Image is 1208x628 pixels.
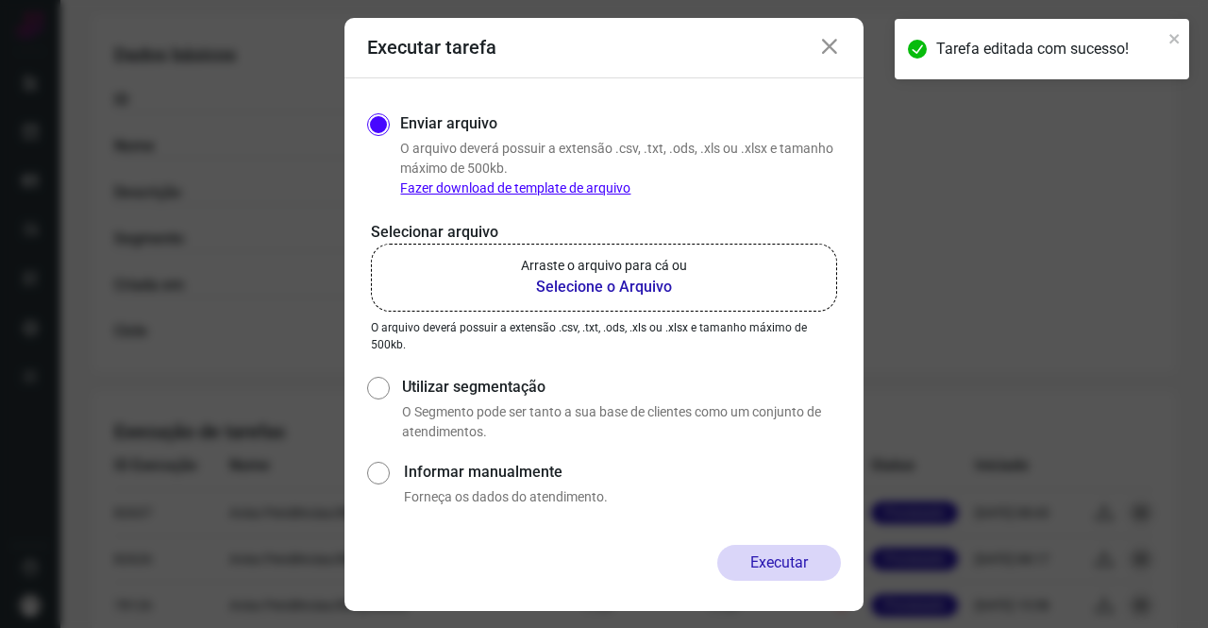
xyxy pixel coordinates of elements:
[371,221,837,244] p: Selecionar arquivo
[371,319,837,353] p: O arquivo deverá possuir a extensão .csv, .txt, .ods, .xls ou .xlsx e tamanho máximo de 500kb.
[404,461,841,484] label: Informar manualmente
[367,36,496,59] h3: Executar tarefa
[521,276,687,298] b: Selecione o Arquivo
[402,402,841,442] p: O Segmento pode ser tanto a sua base de clientes como um conjunto de atendimentos.
[400,180,630,195] a: Fazer download de template de arquivo
[400,139,841,198] p: O arquivo deverá possuir a extensão .csv, .txt, .ods, .xls ou .xlsx e tamanho máximo de 500kb.
[400,112,497,135] label: Enviar arquivo
[404,487,841,507] p: Forneça os dados do atendimento.
[1168,26,1182,49] button: close
[521,256,687,276] p: Arraste o arquivo para cá ou
[936,38,1163,60] div: Tarefa editada com sucesso!
[717,545,841,581] button: Executar
[402,376,841,399] label: Utilizar segmentação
